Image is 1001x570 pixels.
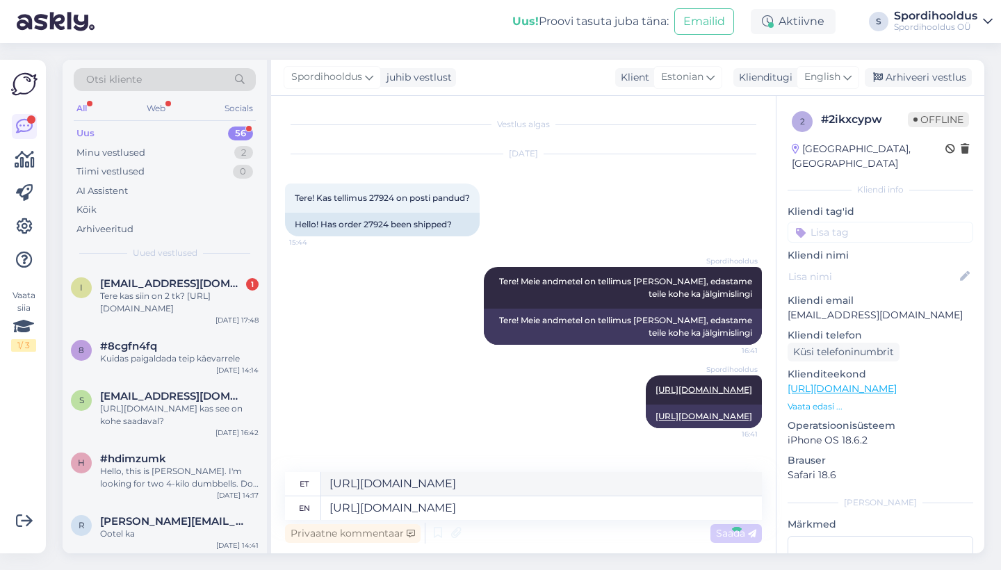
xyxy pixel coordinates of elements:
[706,429,758,439] span: 16:41
[788,184,973,196] div: Kliendi info
[615,70,649,85] div: Klient
[100,465,259,490] div: Hello, this is [PERSON_NAME]. I'm looking for two 4-kilo dumbbells. Do you have that product and ...
[804,70,840,85] span: English
[499,276,754,299] span: Tere! Meie andmetel on tellimus [PERSON_NAME], edastame teile kohe ka jälgimislingi
[133,247,197,259] span: Uued vestlused
[706,256,758,266] span: Spordihooldus
[788,328,973,343] p: Kliendi telefon
[76,165,145,179] div: Tiimi vestlused
[217,490,259,500] div: [DATE] 14:17
[74,99,90,117] div: All
[216,540,259,551] div: [DATE] 14:41
[894,10,977,22] div: Spordihooldus
[228,127,253,140] div: 56
[79,395,84,405] span: s
[484,309,762,345] div: Tere! Meie andmetel on tellimus [PERSON_NAME], edastame teile kohe ka jälgimislingi
[79,520,85,530] span: r
[11,339,36,352] div: 1 / 3
[100,515,245,528] span: rene@expolio.ee
[100,290,259,315] div: Tere kas siin on 2 tk? [URL][DOMAIN_NAME]
[788,269,957,284] input: Lisa nimi
[788,367,973,382] p: Klienditeekond
[381,70,452,85] div: juhib vestlust
[144,99,168,117] div: Web
[100,528,259,540] div: Ootel ka
[100,352,259,365] div: Kuidas paigaldada teip käevarrele
[674,8,734,35] button: Emailid
[788,222,973,243] input: Lisa tag
[788,308,973,323] p: [EMAIL_ADDRESS][DOMAIN_NAME]
[233,165,253,179] div: 0
[512,15,539,28] b: Uus!
[788,468,973,482] p: Safari 18.6
[788,204,973,219] p: Kliendi tag'id
[661,70,703,85] span: Estonian
[216,365,259,375] div: [DATE] 14:14
[11,71,38,97] img: Askly Logo
[706,364,758,375] span: Spordihooldus
[788,382,897,395] a: [URL][DOMAIN_NAME]
[79,345,84,355] span: 8
[285,118,762,131] div: Vestlus algas
[865,68,972,87] div: Arhiveeri vestlus
[894,10,993,33] a: SpordihooldusSpordihooldus OÜ
[222,99,256,117] div: Socials
[788,453,973,468] p: Brauser
[512,13,669,30] div: Proovi tasuta juba täna:
[86,72,142,87] span: Otsi kliente
[100,340,157,352] span: #8cgfn4fq
[80,282,83,293] span: i
[788,433,973,448] p: iPhone OS 18.6.2
[76,146,145,160] div: Minu vestlused
[788,517,973,532] p: Märkmed
[78,457,85,468] span: h
[821,111,908,128] div: # 2ikxcypw
[234,146,253,160] div: 2
[751,9,836,34] div: Aktiivne
[76,127,95,140] div: Uus
[285,213,480,236] div: Hello! Has order 27924 been shipped?
[76,222,133,236] div: Arhiveeritud
[656,411,752,421] a: [URL][DOMAIN_NAME]
[788,343,900,361] div: Küsi telefoninumbrit
[788,418,973,433] p: Operatsioonisüsteem
[788,293,973,308] p: Kliendi email
[100,453,166,465] span: #hdimzumk
[869,12,888,31] div: S
[800,116,805,127] span: 2
[285,147,762,160] div: [DATE]
[788,400,973,413] p: Vaata edasi ...
[291,70,362,85] span: Spordihooldus
[76,184,128,198] div: AI Assistent
[100,402,259,427] div: [URL][DOMAIN_NAME] kas see on kohe saadaval?
[733,70,792,85] div: Klienditugi
[11,289,36,352] div: Vaata siia
[215,427,259,438] div: [DATE] 16:42
[246,278,259,291] div: 1
[656,384,752,395] a: [URL][DOMAIN_NAME]
[100,277,245,290] span: intsn6id822@gmail.com
[788,248,973,263] p: Kliendi nimi
[908,112,969,127] span: Offline
[215,315,259,325] div: [DATE] 17:48
[295,193,470,203] span: Tere! Kas tellimus 27924 on posti pandud?
[788,496,973,509] div: [PERSON_NAME]
[706,345,758,356] span: 16:41
[76,203,97,217] div: Kõik
[289,237,341,247] span: 15:44
[100,390,245,402] span: sirli.pent@gmail.com
[894,22,977,33] div: Spordihooldus OÜ
[792,142,945,171] div: [GEOGRAPHIC_DATA], [GEOGRAPHIC_DATA]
